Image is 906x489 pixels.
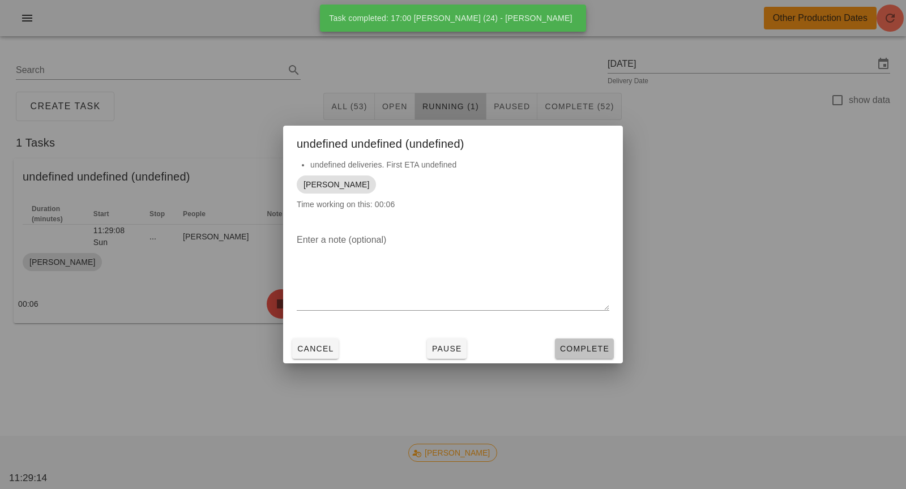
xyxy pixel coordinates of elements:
span: Pause [431,344,462,353]
span: Cancel [297,344,334,353]
button: Complete [555,338,614,359]
div: undefined undefined (undefined) [283,126,623,158]
button: Pause [427,338,467,359]
div: Time working on this: 00:06 [283,158,623,222]
span: Complete [559,344,609,353]
button: Cancel [292,338,339,359]
li: undefined deliveries. First ETA undefined [310,158,609,171]
div: Task completed: 17:00 [PERSON_NAME] (24) - [PERSON_NAME] [320,5,581,32]
span: [PERSON_NAME] [304,175,369,194]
